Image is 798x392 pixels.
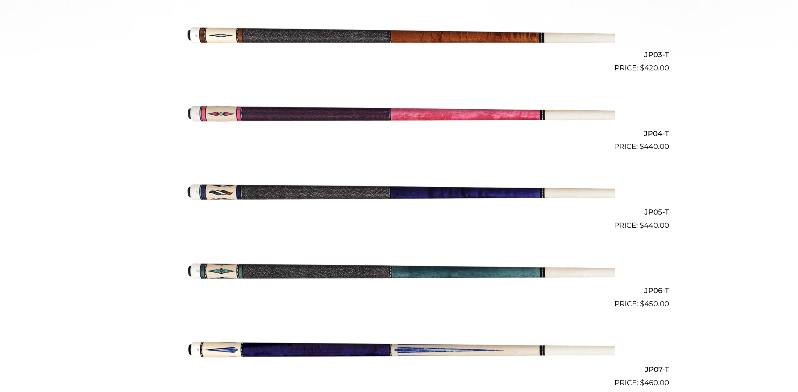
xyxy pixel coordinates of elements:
a: JP04-T $440.00 [129,77,669,152]
a: JP06-T $450.00 [129,235,669,310]
span: $ [640,142,644,151]
span: $ [640,378,644,387]
h2: JP06-T [129,283,669,299]
bdi: 420.00 [640,64,669,72]
a: JP07-T $460.00 [129,313,669,388]
img: JP04-T [184,77,615,149]
img: JP07-T [184,313,615,385]
span: $ [640,221,644,229]
bdi: 450.00 [640,299,669,308]
img: JP06-T [184,235,615,306]
h2: JP03-T [129,47,669,63]
h2: JP05-T [129,204,669,220]
h2: JP07-T [129,361,669,377]
bdi: 440.00 [640,221,669,229]
bdi: 440.00 [640,142,669,151]
span: $ [640,64,644,72]
a: JP05-T $440.00 [129,156,669,231]
bdi: 460.00 [640,378,669,387]
h2: JP04-T [129,125,669,141]
span: $ [640,299,644,308]
img: JP05-T [184,156,615,227]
